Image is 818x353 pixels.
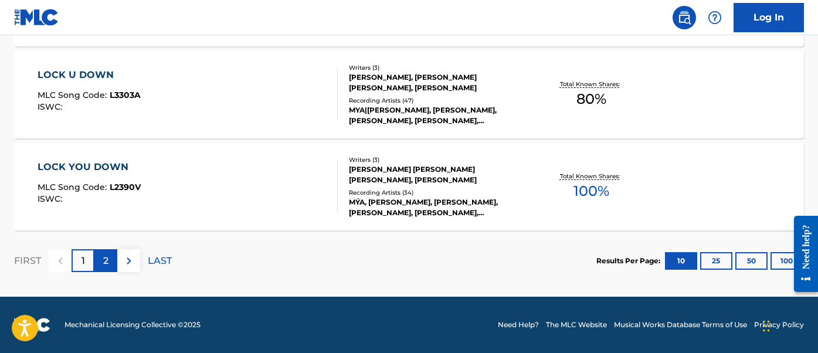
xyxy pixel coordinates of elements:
div: Help [703,6,727,29]
a: Privacy Policy [754,320,804,330]
span: ISWC : [38,194,65,204]
div: MYA|[PERSON_NAME], [PERSON_NAME], [PERSON_NAME], [PERSON_NAME], [PERSON_NAME] [349,105,525,126]
p: 1 [82,254,85,268]
iframe: Chat Widget [759,297,818,353]
img: help [708,11,722,25]
a: Musical Works Database Terms of Use [614,320,747,330]
button: 10 [665,252,697,270]
span: MLC Song Code : [38,90,110,100]
span: 80 % [576,89,606,110]
button: 100 [771,252,803,270]
div: MÝA, [PERSON_NAME], [PERSON_NAME], [PERSON_NAME], [PERSON_NAME], [PERSON_NAME] [FEAT. [PERSON_NAME]] [349,197,525,218]
button: 50 [735,252,768,270]
p: Total Known Shares: [560,80,623,89]
img: right [122,254,136,268]
a: LOCK U DOWNMLC Song Code:L3303AISWC:Writers (3)[PERSON_NAME], [PERSON_NAME] [PERSON_NAME], [PERSO... [14,50,804,138]
a: Need Help? [498,320,539,330]
a: The MLC Website [546,320,607,330]
span: ISWC : [38,101,65,112]
div: Drag [763,308,770,344]
div: [PERSON_NAME] [PERSON_NAME] [PERSON_NAME], [PERSON_NAME] [349,164,525,185]
span: L3303A [110,90,141,100]
div: [PERSON_NAME], [PERSON_NAME] [PERSON_NAME], [PERSON_NAME] [349,72,525,93]
p: 2 [103,254,108,268]
span: Mechanical Licensing Collective © 2025 [65,320,201,330]
a: Public Search [673,6,696,29]
img: search [677,11,691,25]
span: L2390V [110,182,141,192]
img: MLC Logo [14,9,59,26]
div: Writers ( 3 ) [349,63,525,72]
button: 25 [700,252,732,270]
div: Writers ( 3 ) [349,155,525,164]
iframe: Resource Center [785,206,818,301]
p: Total Known Shares: [560,172,623,181]
p: FIRST [14,254,41,268]
span: 100 % [573,181,609,202]
span: MLC Song Code : [38,182,110,192]
div: Recording Artists ( 47 ) [349,96,525,105]
p: Results Per Page: [596,256,663,266]
div: LOCK YOU DOWN [38,160,141,174]
div: LOCK U DOWN [38,68,141,82]
a: Log In [734,3,804,32]
div: Recording Artists ( 34 ) [349,188,525,197]
img: logo [14,318,50,332]
a: LOCK YOU DOWNMLC Song Code:L2390VISWC:Writers (3)[PERSON_NAME] [PERSON_NAME] [PERSON_NAME], [PERS... [14,142,804,230]
p: LAST [148,254,172,268]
